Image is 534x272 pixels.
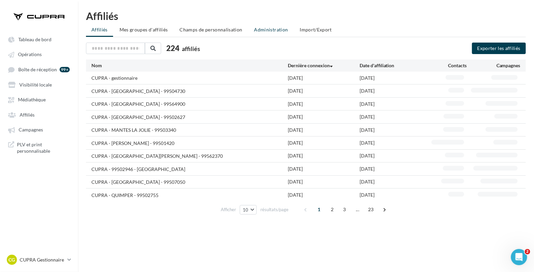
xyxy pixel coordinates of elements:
[240,205,257,215] button: 10
[19,127,43,133] span: Campagnes
[4,139,74,157] a: PLV et print personnalisable
[360,75,431,81] div: [DATE]
[360,62,431,69] div: Date d'affiliation
[91,179,185,186] div: CUPRA - [GEOGRAPHIC_DATA] - 99507050
[17,141,70,154] span: PLV et print personnalisable
[180,27,242,32] span: Champs de personnalisation
[467,62,520,69] div: Campagnes
[288,192,360,198] div: [DATE]
[288,178,360,185] div: [DATE]
[91,101,185,107] div: CUPRA - [GEOGRAPHIC_DATA] - 99564900
[352,204,363,215] span: ...
[300,27,332,32] span: Import/Export
[182,45,200,52] span: affiliés
[19,82,52,88] span: Visibilité locale
[4,78,74,91] a: Visibilité locale
[4,108,74,121] a: Affiliés
[431,62,467,69] div: Contacts
[91,88,185,95] div: CUPRA - [GEOGRAPHIC_DATA] - 99504730
[4,63,74,76] a: Boîte de réception 99+
[254,27,288,32] span: Administration
[91,153,223,159] div: CUPRA - [GEOGRAPHIC_DATA][PERSON_NAME] - 99562370
[360,152,431,159] div: [DATE]
[360,114,431,120] div: [DATE]
[288,75,360,81] div: [DATE]
[18,67,57,72] span: Boîte de réception
[91,114,185,121] div: CUPRA - [GEOGRAPHIC_DATA] - 99502627
[221,206,236,213] span: Afficher
[472,43,526,54] button: Exporter les affiliés
[4,123,74,135] a: Campagnes
[360,140,431,146] div: [DATE]
[91,140,174,147] div: CUPRA - [PERSON_NAME] - 99501420
[20,112,35,118] span: Affiliés
[91,62,288,69] div: Nom
[60,67,70,72] div: 99+
[260,206,289,213] span: résultats/page
[91,192,158,199] div: CUPRA - QUIMPER - 99502755
[91,75,137,81] div: CUPRA - gestionnaire
[166,43,179,53] span: 224
[511,249,527,265] iframe: Intercom live chat
[288,127,360,133] div: [DATE]
[4,48,74,60] a: Opérations
[360,178,431,185] div: [DATE]
[314,204,324,215] span: 1
[91,166,185,173] div: CUPRA - 99502946 - [GEOGRAPHIC_DATA]
[4,33,74,45] a: Tableau de bord
[360,166,431,172] div: [DATE]
[18,52,42,57] span: Opérations
[9,256,15,263] span: CG
[288,152,360,159] div: [DATE]
[365,204,377,215] span: 23
[360,101,431,107] div: [DATE]
[339,204,350,215] span: 3
[91,127,176,133] div: CUPRA - MANTES LA JOLIE - 99503340
[20,256,65,263] p: CUPRA Gestionnaire
[288,88,360,94] div: [DATE]
[360,192,431,198] div: [DATE]
[525,249,530,254] span: 2
[288,62,360,69] div: Dernière connexion
[120,27,168,32] span: Mes groupes d'affiliés
[360,88,431,94] div: [DATE]
[288,101,360,107] div: [DATE]
[4,93,74,105] a: Médiathèque
[5,253,72,266] a: CG CUPRA Gestionnaire
[86,11,526,21] div: Affiliés
[243,207,249,213] span: 10
[18,97,46,103] span: Médiathèque
[288,166,360,172] div: [DATE]
[288,140,360,146] div: [DATE]
[327,204,338,215] span: 2
[288,114,360,120] div: [DATE]
[360,127,431,133] div: [DATE]
[18,36,51,42] span: Tableau de bord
